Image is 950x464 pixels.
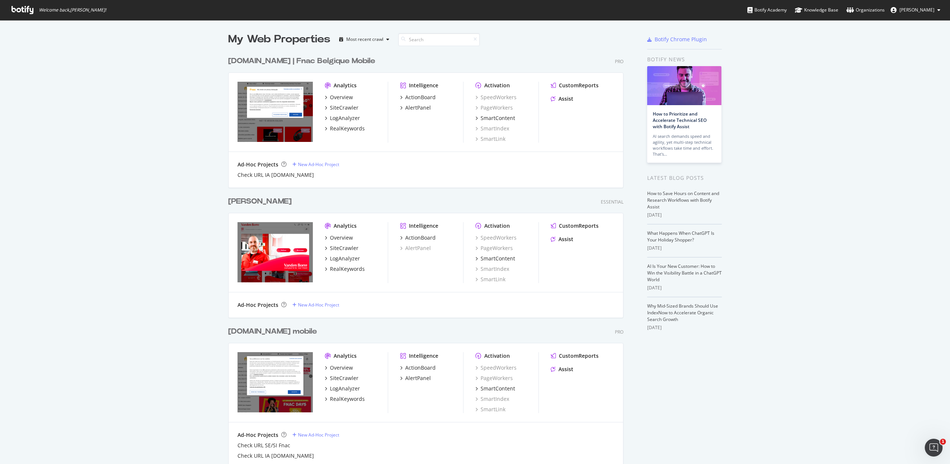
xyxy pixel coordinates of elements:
a: SiteCrawler [325,104,358,111]
div: AlertPanel [405,104,431,111]
div: Assist [558,366,573,373]
div: SmartIndex [475,125,509,132]
div: Pro [615,329,623,335]
div: RealKeywords [330,395,365,403]
img: www.fnac.com/ [237,352,313,412]
div: Ad-Hoc Projects [237,431,278,439]
div: Assist [558,95,573,103]
a: Overview [325,234,353,241]
a: AlertPanel [400,244,431,252]
a: What Happens When ChatGPT Is Your Holiday Shopper? [647,230,714,243]
a: AlertPanel [400,104,431,111]
a: Check URL IA [DOMAIN_NAME] [237,452,314,460]
a: Check URL SE/SI Fnac [237,442,290,449]
a: SpeedWorkers [475,234,517,241]
div: Ad-Hoc Projects [237,301,278,309]
input: Search [398,33,480,46]
div: Ad-Hoc Projects [237,161,278,168]
div: [DATE] [647,324,722,331]
span: Welcome back, [PERSON_NAME] ! [39,7,106,13]
a: ActionBoard [400,234,436,241]
div: New Ad-Hoc Project [298,161,339,168]
div: RealKeywords [330,265,365,273]
a: SmartLink [475,276,505,283]
a: PageWorkers [475,244,513,252]
div: SmartLink [475,406,505,413]
a: ActionBoard [400,364,436,371]
div: Analytics [334,82,357,89]
div: [PERSON_NAME] [228,196,292,207]
div: CustomReports [559,82,599,89]
div: Overview [330,234,353,241]
div: Intelligence [409,222,438,230]
div: LogAnalyzer [330,255,360,262]
div: Botify Chrome Plugin [655,36,707,43]
div: AI search demands speed and agility, yet multi-step technical workflows take time and effort. Tha... [653,133,716,157]
a: CustomReports [551,82,599,89]
iframe: Intercom live chat [925,439,943,457]
a: PageWorkers [475,104,513,111]
div: ActionBoard [405,234,436,241]
div: Activation [484,82,510,89]
a: New Ad-Hoc Project [292,302,339,308]
img: www.fnac.be [237,82,313,142]
div: Analytics [334,352,357,360]
a: How to Prioritize and Accelerate Technical SEO with Botify Assist [653,111,707,130]
div: PageWorkers [475,374,513,382]
div: Intelligence [409,82,438,89]
div: CustomReports [559,352,599,360]
a: SiteCrawler [325,374,358,382]
a: SmartLink [475,135,505,143]
a: RealKeywords [325,395,365,403]
div: Activation [484,222,510,230]
button: Most recent crawl [336,33,392,45]
a: Check URL IA [DOMAIN_NAME] [237,171,314,179]
div: My Web Properties [228,32,330,47]
div: SmartContent [481,385,515,392]
div: [DOMAIN_NAME] | Fnac Belgique Mobile [228,56,375,66]
a: SmartContent [475,114,515,122]
div: Activation [484,352,510,360]
a: Overview [325,94,353,101]
div: New Ad-Hoc Project [298,432,339,438]
a: New Ad-Hoc Project [292,161,339,168]
a: LogAnalyzer [325,114,360,122]
span: 1 [940,439,946,445]
button: [PERSON_NAME] [885,4,946,16]
div: Organizations [846,6,885,14]
div: CustomReports [559,222,599,230]
div: SmartContent [481,255,515,262]
a: SpeedWorkers [475,94,517,101]
div: [DATE] [647,212,722,218]
a: SpeedWorkers [475,364,517,371]
a: SiteCrawler [325,244,358,252]
div: New Ad-Hoc Project [298,302,339,308]
a: New Ad-Hoc Project [292,432,339,438]
a: AI Is Your New Customer: How to Win the Visibility Battle in a ChatGPT World [647,263,722,283]
div: Analytics [334,222,357,230]
a: [PERSON_NAME] [228,196,295,207]
a: RealKeywords [325,265,365,273]
a: How to Save Hours on Content and Research Workflows with Botify Assist [647,190,719,210]
div: Botify news [647,55,722,64]
a: RealKeywords [325,125,365,132]
div: [DATE] [647,245,722,252]
a: ActionBoard [400,94,436,101]
a: CustomReports [551,352,599,360]
div: SiteCrawler [330,104,358,111]
a: Overview [325,364,353,371]
a: SmartContent [475,255,515,262]
a: LogAnalyzer [325,385,360,392]
div: Assist [558,236,573,243]
a: SmartContent [475,385,515,392]
a: Assist [551,236,573,243]
a: AlertPanel [400,374,431,382]
a: [DOMAIN_NAME] mobile [228,326,320,337]
div: Botify Academy [747,6,787,14]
